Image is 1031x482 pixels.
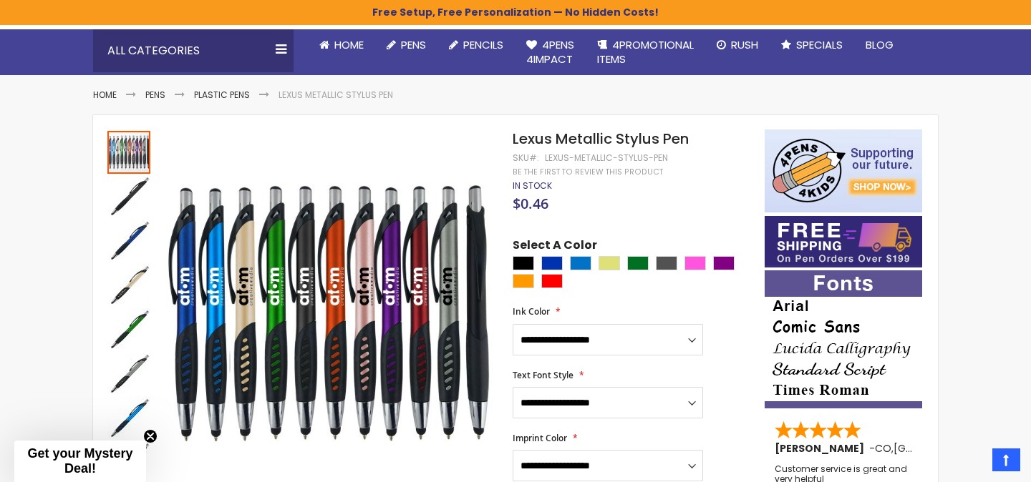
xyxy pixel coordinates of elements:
a: Be the first to review this product [513,167,663,177]
img: font-personalization-examples [765,270,922,408]
img: Lexus Metallic Stylus Pen [107,308,150,351]
span: $0.46 [513,194,548,213]
a: Rush [705,29,770,61]
a: Home [308,29,375,61]
span: Imprint Color [513,432,567,444]
img: Free shipping on orders over $199 [765,216,922,267]
span: Blog [866,37,894,52]
span: Ink Color [513,305,550,318]
span: - , [869,441,999,456]
a: Pencils [437,29,515,61]
div: Orange [513,274,534,288]
div: Purple [713,256,735,270]
strong: SKU [513,152,539,164]
a: 4PROMOTIONALITEMS [586,29,705,76]
span: 4Pens 4impact [526,37,574,67]
a: Plastic Pens [194,89,250,101]
div: Green [627,256,649,270]
a: Top [992,448,1020,471]
span: 4PROMOTIONAL ITEMS [597,37,694,67]
div: Availability [513,180,552,192]
a: Blog [854,29,905,61]
span: Home [334,37,364,52]
a: Home [93,89,117,101]
span: [GEOGRAPHIC_DATA] [894,441,999,456]
div: All Categories [93,29,294,72]
div: Lexus Metallic Stylus Pen [107,262,152,307]
img: Lexus Metallic Stylus Pen [107,397,150,440]
a: Pens [145,89,165,101]
div: Lexus Metallic Stylus Pen [107,351,152,395]
div: Black [513,256,534,270]
span: Specials [796,37,843,52]
div: Lexus Metallic Stylus Pen [107,174,152,218]
span: Pens [401,37,426,52]
a: 4Pens4impact [515,29,586,76]
span: [PERSON_NAME] [775,441,869,456]
button: Close teaser [143,429,158,443]
span: Rush [731,37,758,52]
div: Gold [599,256,620,270]
span: Lexus Metallic Stylus Pen [513,129,689,149]
div: Blue Light [570,256,591,270]
div: Blue [541,256,563,270]
img: 4pens 4 kids [765,129,922,212]
div: Gunmetal [656,256,677,270]
span: Pencils [463,37,503,52]
div: Pink [684,256,706,270]
img: Lexus Metallic Stylus Pen [166,150,493,477]
div: Lexus Metallic Stylus Pen [107,307,152,351]
li: Lexus Metallic Stylus Pen [279,89,393,101]
img: Lexus Metallic Stylus Pen [107,220,150,262]
a: Specials [770,29,854,61]
span: Select A Color [513,237,597,257]
div: Lexus-Metallic-Stylus-Pen [545,152,668,164]
span: Text Font Style [513,369,573,381]
div: Get your Mystery Deal!Close teaser [14,441,146,482]
div: Lexus Metallic Stylus Pen [107,218,152,262]
span: CO [875,441,891,456]
a: Pens [375,29,437,61]
span: Get your Mystery Deal! [27,446,132,476]
div: Red [541,274,563,288]
div: Lexus Metallic Stylus Pen [107,395,152,440]
span: In stock [513,179,552,192]
img: Lexus Metallic Stylus Pen [107,175,150,218]
img: Lexus Metallic Stylus Pen [107,264,150,307]
div: Lexus Metallic Stylus Pen [107,129,152,174]
img: Lexus Metallic Stylus Pen [107,353,150,395]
